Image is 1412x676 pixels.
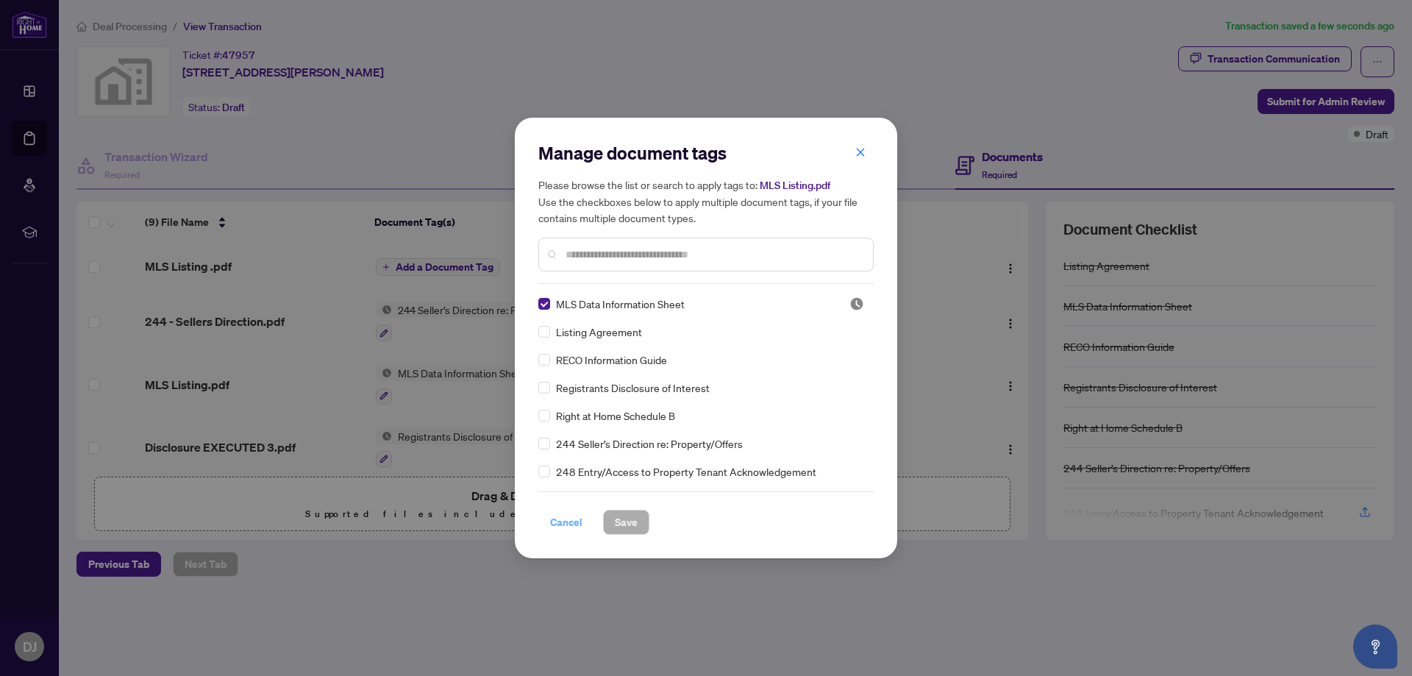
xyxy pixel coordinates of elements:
[556,408,675,424] span: Right at Home Schedule B
[556,463,816,480] span: 248 Entry/Access to Property Tenant Acknowledgement
[538,177,874,226] h5: Please browse the list or search to apply tags to: Use the checkboxes below to apply multiple doc...
[556,380,710,396] span: Registrants Disclosure of Interest
[538,141,874,165] h2: Manage document tags
[556,435,743,452] span: 244 Seller’s Direction re: Property/Offers
[1353,625,1397,669] button: Open asap
[849,296,864,311] span: Pending Review
[538,510,594,535] button: Cancel
[849,296,864,311] img: status
[855,147,866,157] span: close
[760,179,830,192] span: MLS Listing.pdf
[556,324,642,340] span: Listing Agreement
[556,296,685,312] span: MLS Data Information Sheet
[550,510,582,534] span: Cancel
[556,352,667,368] span: RECO Information Guide
[603,510,649,535] button: Save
